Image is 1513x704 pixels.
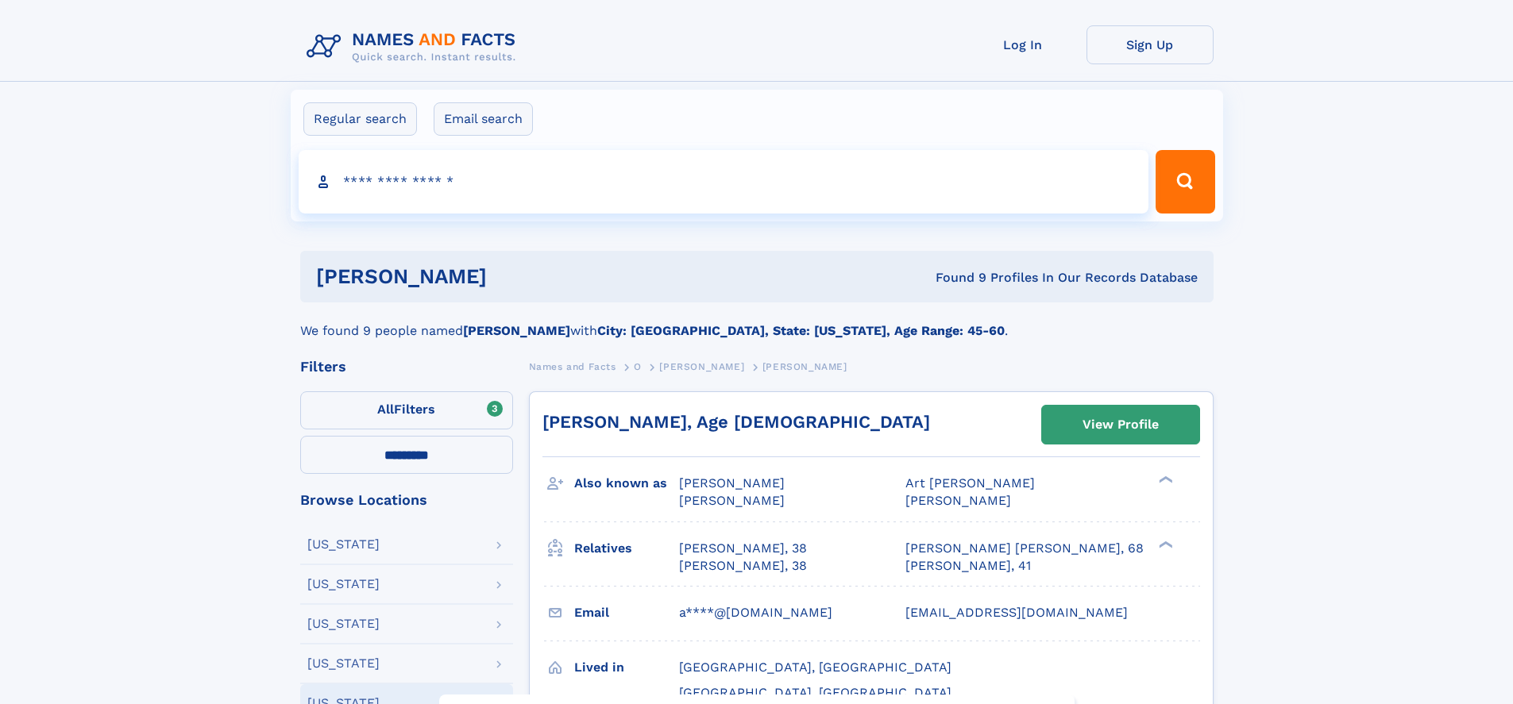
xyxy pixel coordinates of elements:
[300,302,1214,340] div: We found 9 people named with .
[905,493,1011,508] span: [PERSON_NAME]
[679,557,807,575] a: [PERSON_NAME], 38
[1042,406,1199,444] a: View Profile
[634,356,642,376] a: O
[299,150,1149,214] input: search input
[300,391,513,429] label: Filters
[679,685,951,700] span: [GEOGRAPHIC_DATA], [GEOGRAPHIC_DATA]
[574,654,679,681] h3: Lived in
[679,540,807,557] a: [PERSON_NAME], 38
[1155,539,1174,549] div: ❯
[307,617,380,630] div: [US_STATE]
[307,538,380,551] div: [US_STATE]
[905,605,1128,620] span: [EMAIL_ADDRESS][DOMAIN_NAME]
[659,361,744,372] span: [PERSON_NAME]
[679,493,785,508] span: [PERSON_NAME]
[659,356,744,376] a: [PERSON_NAME]
[905,557,1031,575] a: [PERSON_NAME], 41
[574,535,679,562] h3: Relatives
[316,267,712,287] h1: [PERSON_NAME]
[1083,406,1159,443] div: View Profile
[300,25,529,68] img: Logo Names and Facts
[634,361,642,372] span: O
[434,102,533,136] label: Email search
[574,470,679,497] h3: Also known as
[1156,150,1214,214] button: Search Button
[307,657,380,670] div: [US_STATE]
[529,356,616,376] a: Names and Facts
[762,361,847,372] span: [PERSON_NAME]
[1087,25,1214,64] a: Sign Up
[1155,475,1174,485] div: ❯
[679,660,951,675] span: [GEOGRAPHIC_DATA], [GEOGRAPHIC_DATA]
[905,475,1035,490] span: Art [PERSON_NAME]
[542,412,930,432] a: [PERSON_NAME], Age [DEMOGRAPHIC_DATA]
[679,475,785,490] span: [PERSON_NAME]
[959,25,1087,64] a: Log In
[711,269,1198,287] div: Found 9 Profiles In Our Records Database
[303,102,417,136] label: Regular search
[300,360,513,374] div: Filters
[597,323,1005,338] b: City: [GEOGRAPHIC_DATA], State: [US_STATE], Age Range: 45-60
[463,323,570,338] b: [PERSON_NAME]
[905,540,1144,557] a: [PERSON_NAME] [PERSON_NAME], 68
[574,599,679,626] h3: Email
[300,493,513,507] div: Browse Locations
[377,402,394,417] span: All
[307,578,380,591] div: [US_STATE]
